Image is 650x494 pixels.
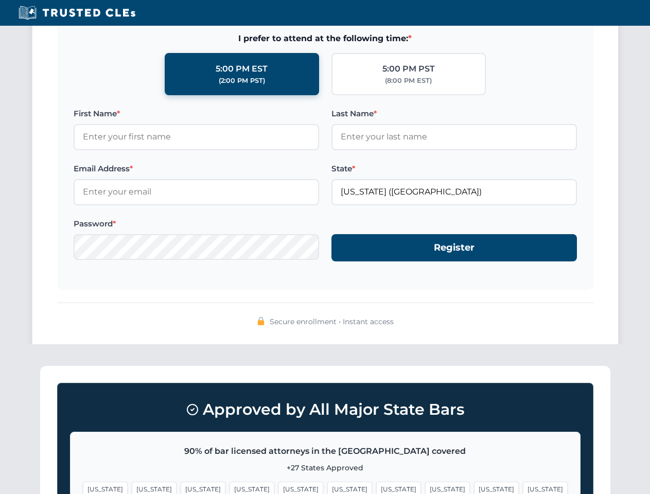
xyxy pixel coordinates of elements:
[74,218,319,230] label: Password
[74,163,319,175] label: Email Address
[219,76,265,86] div: (2:00 PM PST)
[331,108,577,120] label: Last Name
[83,462,568,473] p: +27 States Approved
[270,316,394,327] span: Secure enrollment • Instant access
[70,396,581,424] h3: Approved by All Major State Bars
[83,445,568,458] p: 90% of bar licensed attorneys in the [GEOGRAPHIC_DATA] covered
[216,62,268,76] div: 5:00 PM EST
[257,317,265,325] img: 🔒
[331,163,577,175] label: State
[382,62,435,76] div: 5:00 PM PST
[15,5,138,21] img: Trusted CLEs
[74,108,319,120] label: First Name
[331,179,577,205] input: Florida (FL)
[385,76,432,86] div: (8:00 PM EST)
[331,124,577,150] input: Enter your last name
[74,179,319,205] input: Enter your email
[74,124,319,150] input: Enter your first name
[74,32,577,45] span: I prefer to attend at the following time:
[331,234,577,261] button: Register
